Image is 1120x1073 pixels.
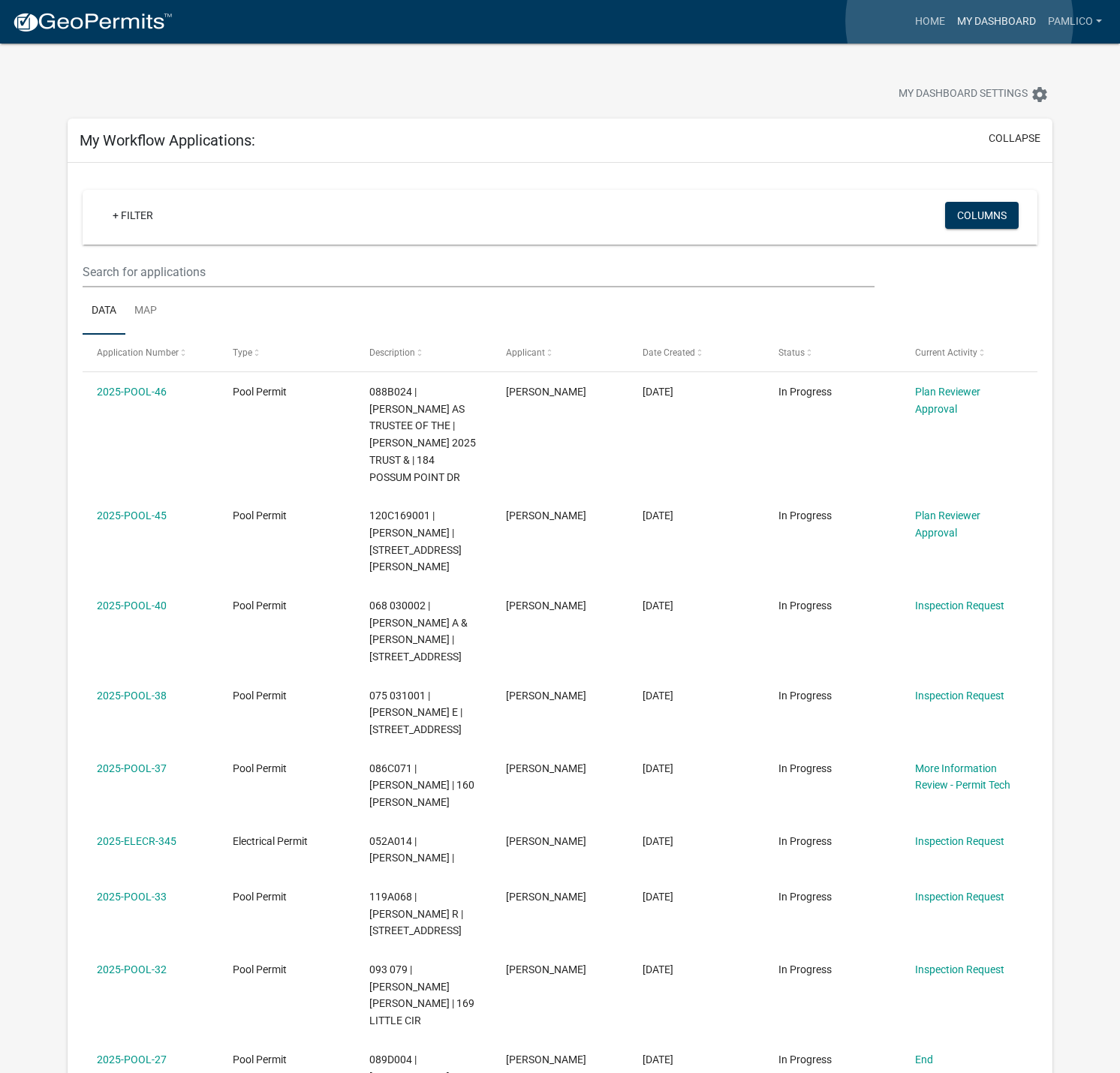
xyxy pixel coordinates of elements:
[492,335,628,371] datatable-header-cell: Applicant
[83,257,875,287] input: Search for applications
[97,762,167,774] a: 2025-POOL-37
[369,509,462,573] span: 120C169001 | FLOYD KIMBERLY L | 172 WATERS EDGE DR
[915,963,1004,975] a: Inspection Request
[778,347,805,358] span: Status
[915,600,1004,612] a: Inspection Request
[506,386,586,398] span: Curtis Cox
[97,891,167,903] a: 2025-POOL-33
[915,891,1004,903] a: Inspection Request
[233,386,287,398] span: Pool Permit
[506,690,586,702] span: Curtis Cox
[643,690,673,702] span: 07/24/2025
[506,762,586,774] span: Curtis Cox
[97,600,167,612] a: 2025-POOL-40
[233,963,287,975] span: Pool Permit
[506,835,586,847] span: Curtis Cox
[909,8,951,36] a: Home
[83,287,125,335] a: Data
[97,347,179,358] span: Application Number
[97,386,167,398] a: 2025-POOL-46
[233,509,287,521] span: Pool Permit
[778,509,832,521] span: In Progress
[369,347,415,358] span: Description
[97,963,167,975] a: 2025-POOL-32
[233,762,287,774] span: Pool Permit
[97,690,167,702] a: 2025-POOL-38
[1031,86,1049,104] i: settings
[901,335,1037,371] datatable-header-cell: Current Activity
[369,963,474,1026] span: 093 079 | DUTTON DWAYNE KEITH | 169 LITTLE CIR
[643,963,673,975] span: 06/16/2025
[778,891,832,903] span: In Progress
[369,762,474,809] span: 086C071 | MOBLEY BILLY J | 160 MAYS RD
[643,600,673,612] span: 08/14/2025
[506,600,586,612] span: Curtis Cox
[233,891,287,903] span: Pool Permit
[643,347,695,358] span: Date Created
[80,131,255,149] h5: My Workflow Applications:
[778,386,832,398] span: In Progress
[97,1053,167,1065] a: 2025-POOL-27
[506,1053,586,1065] span: Curtis Cox
[369,600,468,663] span: 068 030002 | BRADY MARGARET A & VIRGIL P JR | 272 A HARMONY RD
[899,86,1028,104] span: My Dashboard Settings
[628,335,764,371] datatable-header-cell: Date Created
[101,202,165,229] a: + Filter
[233,690,287,702] span: Pool Permit
[369,891,463,937] span: 119A068 | WHALEY MAX R | 318 WEST RIVER BEND DR
[778,1053,832,1065] span: In Progress
[915,386,980,415] a: Plan Reviewer Approval
[83,335,219,371] datatable-header-cell: Application Number
[915,509,980,539] a: Plan Reviewer Approval
[643,835,673,847] span: 07/08/2025
[643,1053,673,1065] span: 04/30/2025
[233,1053,287,1065] span: Pool Permit
[369,386,476,483] span: 088B024 | MCCARRELL LANCE AS TRUSTEE OF THE | LANCE MCCARRELL 2025 TRUST & | 184 POSSUM POINT DR
[643,762,673,774] span: 07/22/2025
[97,835,176,847] a: 2025-ELECR-345
[778,835,832,847] span: In Progress
[355,335,492,371] datatable-header-cell: Description
[643,509,673,521] span: 09/10/2025
[887,80,1061,109] button: My Dashboard Settingssettings
[778,690,832,702] span: In Progress
[951,8,1042,36] a: My Dashboard
[764,335,901,371] datatable-header-cell: Status
[915,835,1004,847] a: Inspection Request
[778,600,832,612] span: In Progress
[945,202,1019,229] button: Columns
[369,690,462,736] span: 075 031001 | DENHAM DONNA E | 436 GREENSBORO RD
[915,762,1010,792] a: More Information Review - Permit Tech
[506,891,586,903] span: Curtis Cox
[915,1053,933,1065] a: End
[915,690,1004,702] a: Inspection Request
[778,963,832,975] span: In Progress
[506,963,586,975] span: Curtis Cox
[233,600,287,612] span: Pool Permit
[125,287,166,335] a: Map
[643,891,673,903] span: 06/16/2025
[233,347,252,358] span: Type
[233,835,308,847] span: Electrical Permit
[506,509,586,521] span: Curtis Cox
[506,347,545,358] span: Applicant
[915,347,977,358] span: Current Activity
[778,762,832,774] span: In Progress
[218,335,355,371] datatable-header-cell: Type
[369,835,454,864] span: 052A014 | SANCHEZ MARIBEL M |
[97,509,167,521] a: 2025-POOL-45
[989,131,1040,146] button: collapse
[1042,8,1108,36] a: pamlico
[643,386,673,398] span: 09/18/2025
